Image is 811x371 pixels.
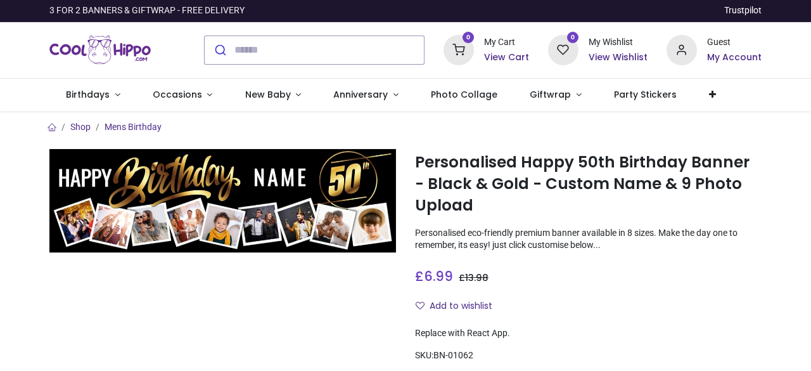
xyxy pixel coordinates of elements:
[463,32,475,44] sup: 0
[415,227,762,252] p: Personalised eco-friendly premium banner available in 8 sizes. Make the day one to remember, its ...
[333,88,388,101] span: Anniversary
[49,4,245,17] div: 3 FOR 2 BANNERS & GIFTWRAP - FREE DELIVERY
[707,36,762,49] div: Guest
[459,271,489,284] span: £
[205,36,234,64] button: Submit
[589,36,648,49] div: My Wishlist
[444,44,474,54] a: 0
[416,301,425,310] i: Add to wishlist
[229,79,317,112] a: New Baby
[70,122,91,132] a: Shop
[567,32,579,44] sup: 0
[465,271,489,284] span: 13.98
[317,79,415,112] a: Anniversary
[415,349,762,362] div: SKU:
[66,88,110,101] span: Birthdays
[548,44,578,54] a: 0
[431,88,497,101] span: Photo Collage
[415,267,453,285] span: £
[589,51,648,64] a: View Wishlist
[49,149,396,253] img: Personalised Happy 50th Birthday Banner - Black & Gold - Custom Name & 9 Photo Upload
[49,32,151,68] a: Logo of Cool Hippo
[724,4,762,17] a: Trustpilot
[136,79,229,112] a: Occasions
[530,88,571,101] span: Giftwrap
[105,122,162,132] a: Mens Birthday
[245,88,291,101] span: New Baby
[424,267,453,285] span: 6.99
[49,79,136,112] a: Birthdays
[415,152,762,217] h1: Personalised Happy 50th Birthday Banner - Black & Gold - Custom Name & 9 Photo Upload
[514,79,598,112] a: Giftwrap
[484,51,529,64] a: View Cart
[415,296,503,317] button: Add to wishlistAdd to wishlist
[415,327,762,340] div: Replace with React App.
[433,350,473,360] span: BN-01062
[614,88,677,101] span: Party Stickers
[484,36,529,49] div: My Cart
[707,51,762,64] a: My Account
[49,32,151,68] img: Cool Hippo
[153,88,202,101] span: Occasions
